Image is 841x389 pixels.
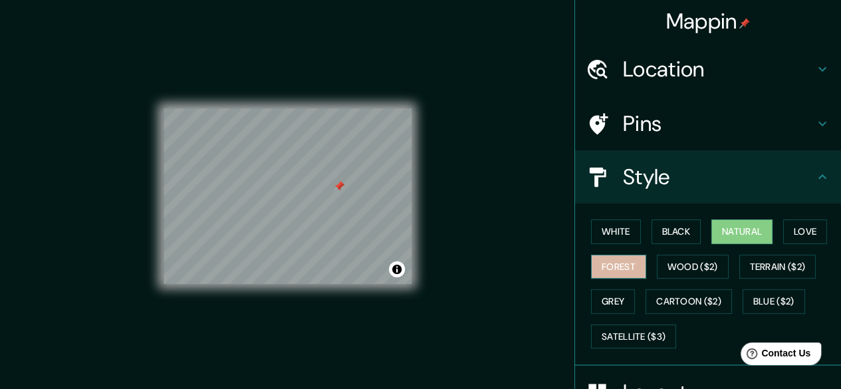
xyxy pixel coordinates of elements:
button: Satellite ($3) [591,324,676,349]
button: Natural [711,219,773,244]
button: Love [783,219,827,244]
img: pin-icon.png [739,18,750,29]
iframe: Help widget launcher [723,337,826,374]
h4: Pins [623,110,814,137]
button: Toggle attribution [389,261,405,277]
div: Location [575,43,841,96]
div: Pins [575,97,841,150]
button: Cartoon ($2) [646,289,732,314]
button: Terrain ($2) [739,255,816,279]
canvas: Map [164,108,412,284]
h4: Location [623,56,814,82]
button: Forest [591,255,646,279]
button: White [591,219,641,244]
h4: Mappin [666,8,751,35]
button: Wood ($2) [657,255,729,279]
button: Grey [591,289,635,314]
button: Black [652,219,701,244]
div: Style [575,150,841,203]
h4: Style [623,164,814,190]
button: Blue ($2) [743,289,805,314]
